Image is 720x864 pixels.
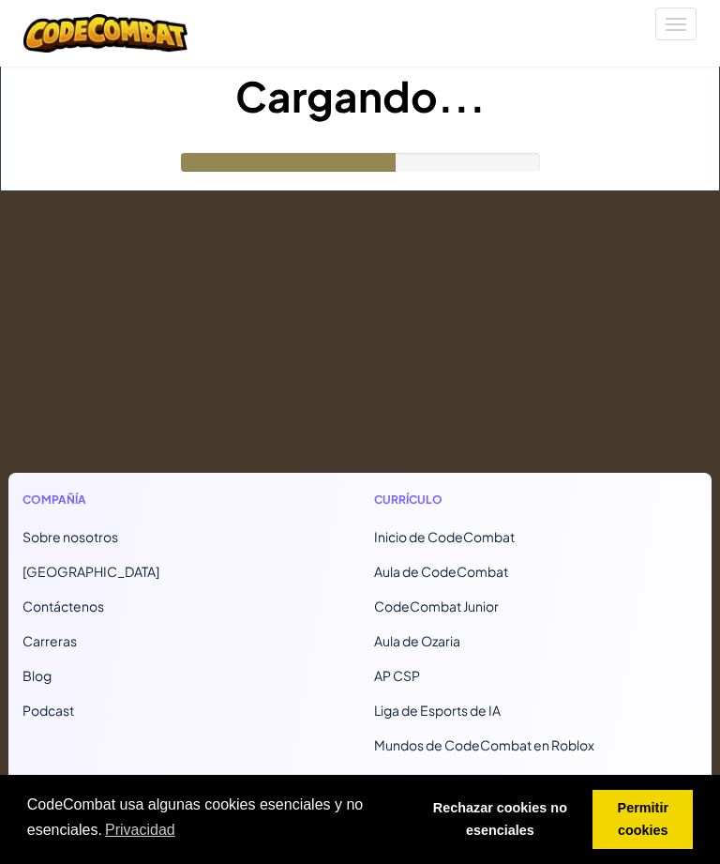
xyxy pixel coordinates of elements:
img: CodeCombat logo [23,14,187,53]
h1: Currículo [374,492,697,508]
span: Inicio de CodeCombat [374,528,515,545]
a: Sobre nosotros [22,528,118,545]
a: Liga de Esports de IA [374,702,501,719]
a: AP CSP [374,667,420,684]
a: Blog [22,667,52,684]
a: [GEOGRAPHIC_DATA] [22,563,159,580]
a: Aula de CodeCombat [374,563,508,580]
a: Carreras [22,632,77,649]
span: CodeCombat usa algunas cookies esenciales y no esenciales. [27,794,399,844]
h1: Compañía [22,492,346,508]
a: allow cookies [592,790,693,850]
a: AI HackStack [374,771,456,788]
a: CodeCombat Junior [374,598,499,614]
a: Mundos de CodeCombat en Roblox [374,736,594,753]
h1: Cargando... [1,67,719,125]
a: Aula de Ozaria [374,632,460,649]
span: Contáctenos [22,598,104,614]
a: deny cookies [414,790,587,850]
a: Podcast [22,702,74,719]
a: learn more about cookies [102,816,178,844]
